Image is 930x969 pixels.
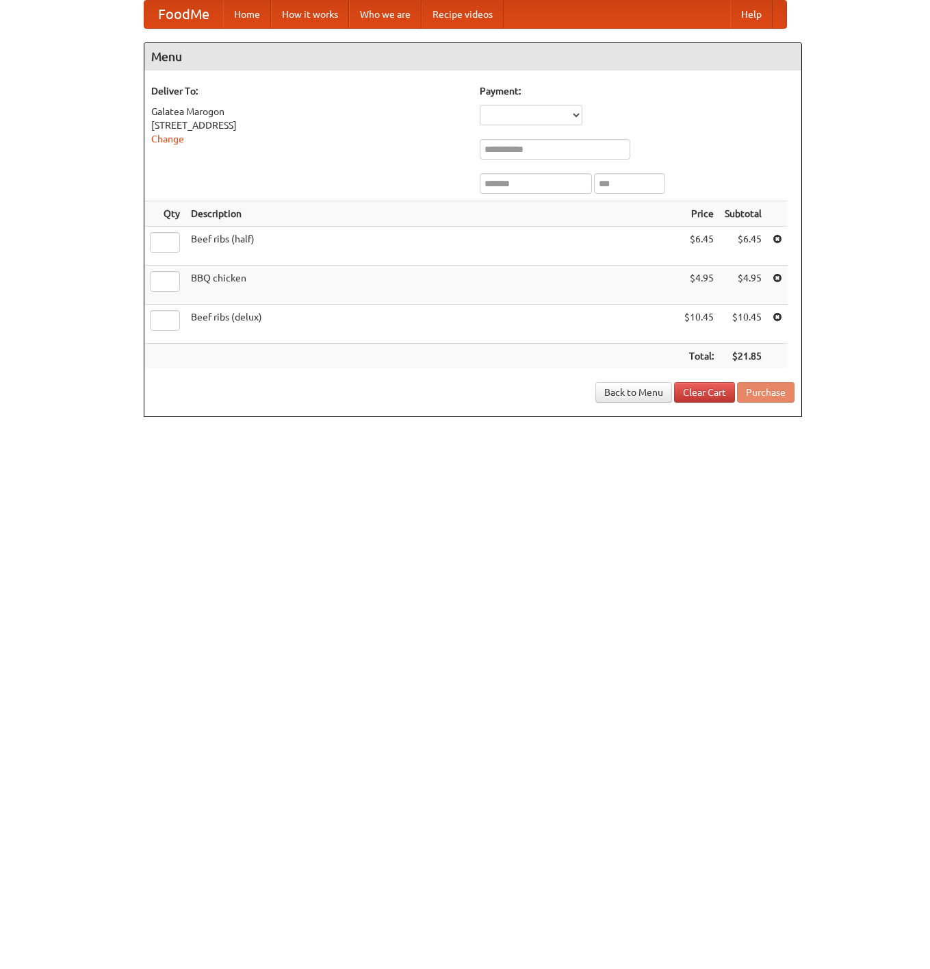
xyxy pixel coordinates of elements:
[144,201,185,227] th: Qty
[679,201,719,227] th: Price
[679,227,719,266] td: $6.45
[185,227,679,266] td: Beef ribs (half)
[151,134,184,144] a: Change
[271,1,349,28] a: How it works
[595,382,672,403] a: Back to Menu
[719,227,767,266] td: $6.45
[185,201,679,227] th: Description
[480,84,795,98] h5: Payment:
[422,1,504,28] a: Recipe videos
[151,105,466,118] div: Galatea Marogon
[144,43,801,71] h4: Menu
[679,305,719,344] td: $10.45
[719,305,767,344] td: $10.45
[185,305,679,344] td: Beef ribs (delux)
[719,266,767,305] td: $4.95
[185,266,679,305] td: BBQ chicken
[144,1,223,28] a: FoodMe
[674,382,735,403] a: Clear Cart
[719,201,767,227] th: Subtotal
[679,344,719,369] th: Total:
[719,344,767,369] th: $21.85
[730,1,773,28] a: Help
[223,1,271,28] a: Home
[737,382,795,403] button: Purchase
[151,118,466,132] div: [STREET_ADDRESS]
[349,1,422,28] a: Who we are
[679,266,719,305] td: $4.95
[151,84,466,98] h5: Deliver To:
